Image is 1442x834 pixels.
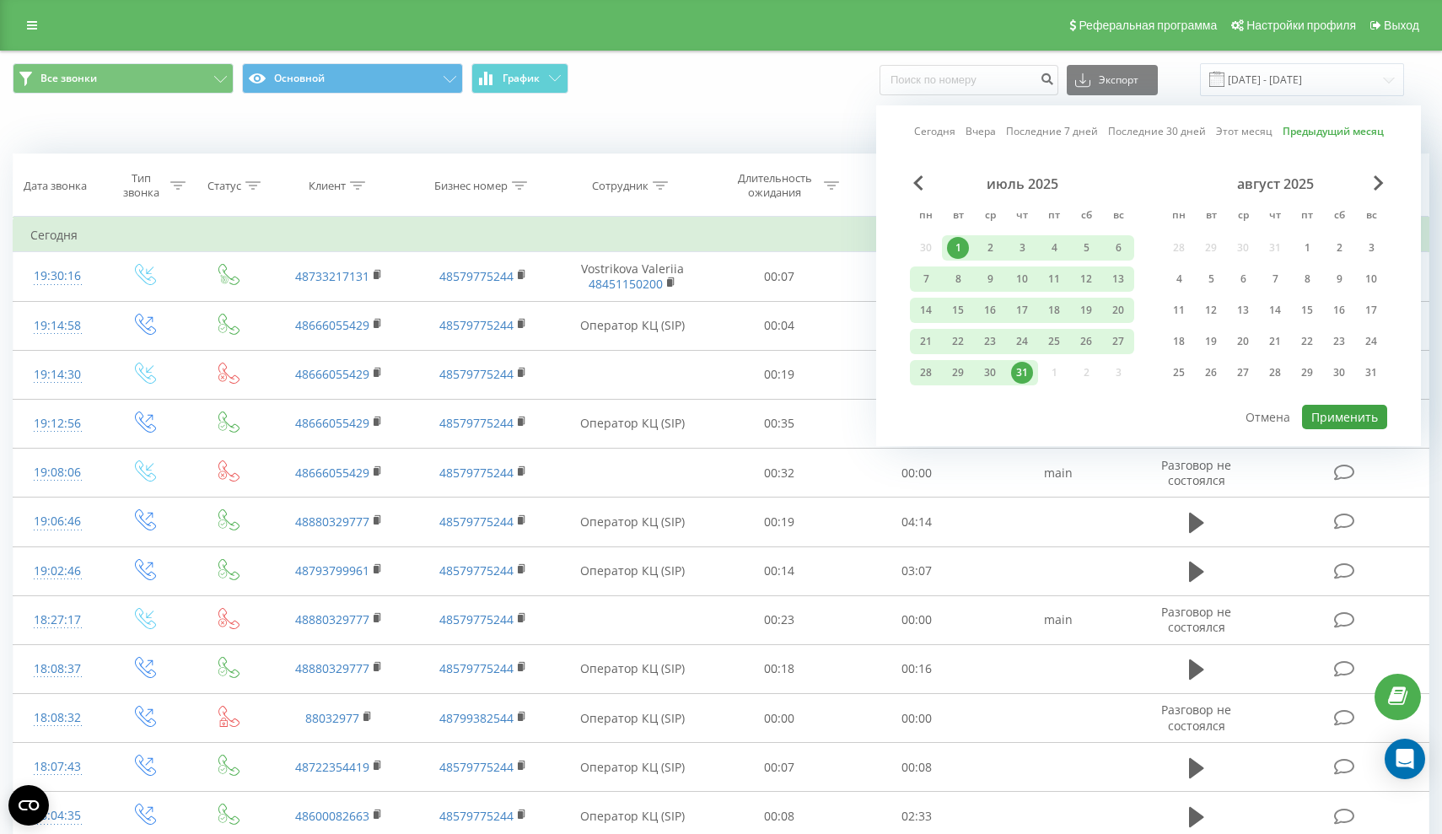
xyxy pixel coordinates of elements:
div: чт 31 июля 2025 г. [1006,360,1038,385]
td: 00:18 [710,644,848,693]
div: вс 27 июля 2025 г. [1102,329,1134,354]
div: пн 7 июля 2025 г. [910,266,942,292]
div: 9 [1328,268,1350,290]
a: 48666055429 [295,366,369,382]
a: 48579775244 [439,465,514,481]
div: ср 2 июля 2025 г. [974,235,1006,261]
td: Оператор КЦ (SIP) [555,644,710,693]
div: 2 [1328,237,1350,259]
div: пн 28 июля 2025 г. [910,360,942,385]
div: Статус [207,179,241,193]
div: 18:04:35 [30,799,84,832]
a: 48579775244 [439,415,514,431]
div: сб 16 авг. 2025 г. [1323,298,1355,323]
td: Оператор КЦ (SIP) [555,301,710,350]
td: 00:49 [848,252,987,301]
div: 18:07:43 [30,751,84,783]
div: вс 6 июля 2025 г. [1102,235,1134,261]
div: 18:27:17 [30,604,84,637]
div: ср 30 июля 2025 г. [974,360,1006,385]
div: 28 [1264,362,1286,384]
abbr: суббота [1326,204,1352,229]
abbr: пятница [1294,204,1320,229]
div: вт 29 июля 2025 г. [942,360,974,385]
button: Основной [242,63,463,94]
div: 12 [1075,268,1097,290]
div: вс 24 авг. 2025 г. [1355,329,1387,354]
abbr: вторник [945,204,971,229]
div: 19:30:16 [30,260,84,293]
div: пт 18 июля 2025 г. [1038,298,1070,323]
div: ср 9 июля 2025 г. [974,266,1006,292]
td: 00:25 [848,301,987,350]
span: Выход [1384,19,1419,32]
span: Previous Month [913,175,923,191]
div: Сотрудник [592,179,648,193]
td: Оператор КЦ (SIP) [555,694,710,743]
div: пн 21 июля 2025 г. [910,329,942,354]
div: чт 7 авг. 2025 г. [1259,266,1291,292]
div: чт 21 авг. 2025 г. [1259,329,1291,354]
td: 00:00 [710,694,848,743]
td: 00:35 [710,399,848,448]
span: Разговор не состоялся [1161,604,1231,635]
td: 04:14 [848,498,987,546]
button: Open CMP widget [8,785,49,826]
div: 19:14:30 [30,358,84,391]
div: 13 [1107,268,1129,290]
div: 19:12:56 [30,407,84,440]
div: 20 [1232,331,1254,352]
span: Next Month [1374,175,1384,191]
td: 00:00 [848,350,987,399]
div: чт 17 июля 2025 г. [1006,298,1038,323]
a: 48579775244 [439,759,514,775]
div: 24 [1011,331,1033,352]
abbr: воскресенье [1359,204,1384,229]
div: 21 [915,331,937,352]
div: Бизнес номер [434,179,508,193]
td: 00:07 [710,252,848,301]
div: вс 20 июля 2025 г. [1102,298,1134,323]
div: чт 3 июля 2025 г. [1006,235,1038,261]
a: 48579775244 [439,611,514,627]
div: сб 5 июля 2025 г. [1070,235,1102,261]
td: 00:07 [710,743,848,792]
a: 48666055429 [295,415,369,431]
td: 00:16 [848,644,987,693]
div: 19 [1200,331,1222,352]
a: 48666055429 [295,317,369,333]
div: Клиент [309,179,346,193]
div: вс 31 авг. 2025 г. [1355,360,1387,385]
div: вс 17 авг. 2025 г. [1355,298,1387,323]
div: 15 [1296,299,1318,321]
td: 00:14 [710,546,848,595]
div: пн 14 июля 2025 г. [910,298,942,323]
a: 48579775244 [439,660,514,676]
div: Дата звонка [24,179,87,193]
div: пт 8 авг. 2025 г. [1291,266,1323,292]
td: 00:00 [848,694,987,743]
div: вт 5 авг. 2025 г. [1195,266,1227,292]
div: 18 [1168,331,1190,352]
span: График [503,73,540,84]
div: 20 [1107,299,1129,321]
abbr: воскресенье [1106,204,1131,229]
div: 25 [1043,331,1065,352]
a: 48579775244 [439,268,514,284]
div: 24 [1360,331,1382,352]
div: ср 23 июля 2025 г. [974,329,1006,354]
span: Разговор не состоялся [1161,702,1231,733]
div: вс 3 авг. 2025 г. [1355,235,1387,261]
button: Применить [1302,405,1387,429]
div: вс 13 июля 2025 г. [1102,266,1134,292]
div: 12 [1200,299,1222,321]
div: 19:06:46 [30,505,84,538]
div: сб 26 июля 2025 г. [1070,329,1102,354]
div: 26 [1075,331,1097,352]
a: 48579775244 [439,317,514,333]
div: пт 29 авг. 2025 г. [1291,360,1323,385]
div: 11 [1043,268,1065,290]
div: 5 [1075,237,1097,259]
a: 48880329777 [295,514,369,530]
div: 29 [1296,362,1318,384]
